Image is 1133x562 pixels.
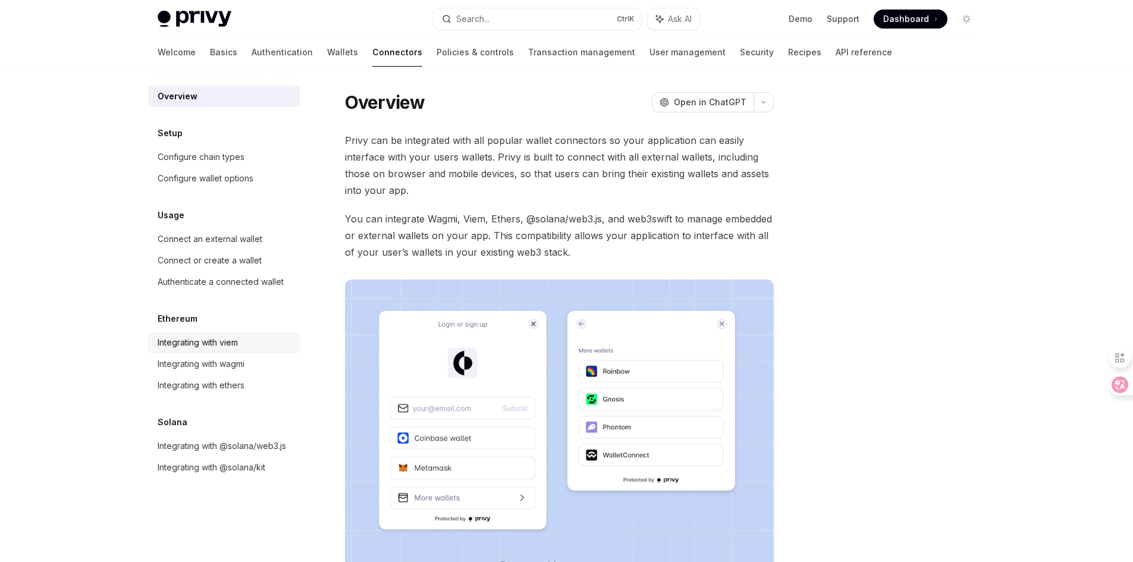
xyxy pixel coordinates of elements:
[649,38,726,67] a: User management
[148,168,300,189] a: Configure wallet options
[789,13,812,25] a: Demo
[148,86,300,107] a: Overview
[158,171,253,186] div: Configure wallet options
[158,415,187,429] h5: Solana
[158,357,244,371] div: Integrating with wagmi
[252,38,313,67] a: Authentication
[345,211,774,260] span: You can integrate Wagmi, Viem, Ethers, @solana/web3.js, and web3swift to manage embedded or exter...
[788,38,821,67] a: Recipes
[158,126,183,140] h5: Setup
[158,378,244,393] div: Integrating with ethers
[883,13,929,25] span: Dashboard
[874,10,947,29] a: Dashboard
[740,38,774,67] a: Security
[148,457,300,478] a: Integrating with @solana/kit
[456,12,489,26] div: Search...
[148,435,300,457] a: Integrating with @solana/web3.js
[836,38,892,67] a: API reference
[158,232,262,246] div: Connect an external wallet
[957,10,976,29] button: Toggle dark mode
[528,38,635,67] a: Transaction management
[158,275,284,289] div: Authenticate a connected wallet
[434,8,642,30] button: Search...CtrlK
[158,460,265,475] div: Integrating with @solana/kit
[158,11,231,27] img: light logo
[148,146,300,168] a: Configure chain types
[158,89,197,103] div: Overview
[668,13,692,25] span: Ask AI
[148,271,300,293] a: Authenticate a connected wallet
[827,13,859,25] a: Support
[158,253,262,268] div: Connect or create a wallet
[158,439,286,453] div: Integrating with @solana/web3.js
[617,14,635,24] span: Ctrl K
[652,92,754,112] button: Open in ChatGPT
[345,132,774,199] span: Privy can be integrated with all popular wallet connectors so your application can easily interfa...
[148,228,300,250] a: Connect an external wallet
[158,208,184,222] h5: Usage
[158,335,238,350] div: Integrating with viem
[327,38,358,67] a: Wallets
[345,92,425,113] h1: Overview
[210,38,237,67] a: Basics
[158,312,197,326] h5: Ethereum
[148,332,300,353] a: Integrating with viem
[148,375,300,396] a: Integrating with ethers
[372,38,422,67] a: Connectors
[148,250,300,271] a: Connect or create a wallet
[158,150,244,164] div: Configure chain types
[674,96,746,108] span: Open in ChatGPT
[648,8,700,30] button: Ask AI
[437,38,514,67] a: Policies & controls
[148,353,300,375] a: Integrating with wagmi
[158,38,196,67] a: Welcome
